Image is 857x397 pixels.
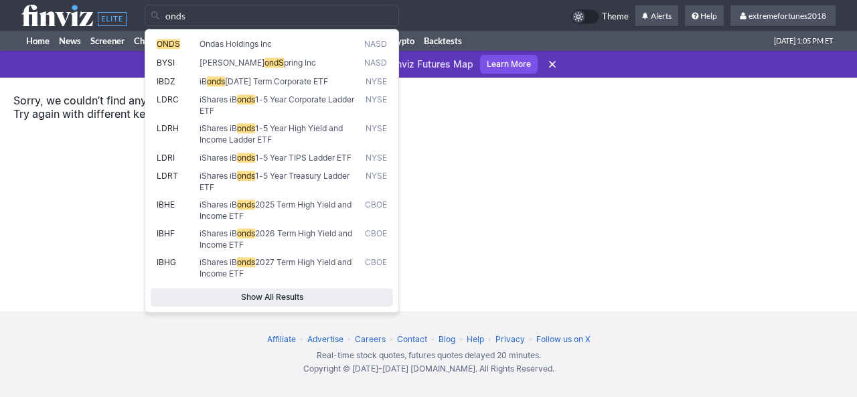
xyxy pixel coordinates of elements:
span: • [527,334,534,344]
span: ONDS [157,39,180,49]
a: Theme [571,9,629,24]
a: Backtests [419,31,467,51]
span: onds [237,200,255,210]
a: Help [467,334,484,344]
span: NASD [364,58,387,69]
span: onds [237,123,255,133]
span: IBDZ [157,76,175,86]
span: 1-5 Year Corporate Ladder ETF [200,94,354,116]
a: Alerts [635,5,678,27]
span: [PERSON_NAME] [200,58,264,68]
span: NASD [364,39,387,50]
span: iShares iB [200,153,237,163]
span: NYSE [366,171,387,193]
input: Search [145,5,399,26]
span: 2026 Term High Yield and Income ETF [200,228,352,250]
span: iShares iB [200,94,237,104]
span: NYSE [366,123,387,145]
a: Charts [129,31,165,51]
span: LDRC [157,94,179,104]
a: Crypto [383,31,419,51]
a: Help [685,5,724,27]
span: LDRI [157,153,175,163]
a: Advertise [307,334,343,344]
span: • [457,334,465,344]
span: CBOE [365,257,387,279]
span: NYSE [366,76,387,88]
span: onds [237,171,255,181]
a: Contact [397,334,427,344]
a: Learn More [480,55,538,74]
a: Show All Results [151,288,393,307]
span: NYSE [366,94,387,116]
span: iShares iB [200,257,237,267]
span: IBHG [157,257,176,267]
span: 1-5 Year Treasury Ladder ETF [200,171,349,192]
span: iShares iB [200,123,237,133]
span: LDRT [157,171,178,181]
div: Search [145,29,399,313]
span: BYSI [157,58,175,68]
a: Privacy [495,334,525,344]
span: onds [207,76,225,86]
span: pring Inc [284,58,316,68]
span: 2025 Term High Yield and Income ETF [200,200,352,221]
a: Home [21,31,54,51]
a: Follow us on X [536,334,591,344]
span: • [298,334,305,344]
a: News [54,31,86,51]
span: ondS [264,58,284,68]
span: onds [237,257,255,267]
span: onds [237,94,255,104]
span: Theme [602,9,629,24]
span: • [486,334,493,344]
span: • [429,334,437,344]
span: • [345,334,353,344]
span: [DATE] 1:05 PM ET [774,31,833,51]
span: 2027 Term High Yield and Income ETF [200,257,352,279]
p: Sorry, we couldn’t find anything related to “ ”. Try again with different keywords. [13,94,844,121]
a: Screener [86,31,129,51]
span: CBOE [365,228,387,250]
span: 1-5 Year TIPS Ladder ETF [255,153,352,163]
span: [DATE] Term Corporate ETF [225,76,328,86]
a: Blog [439,334,455,344]
span: IBHF [157,228,175,238]
span: LDRH [157,123,179,133]
span: • [388,334,395,344]
span: iShares iB [200,171,237,181]
span: Show All Results [157,291,387,304]
span: iShares iB [200,228,237,238]
span: onds [237,228,255,238]
a: Careers [355,334,386,344]
span: CBOE [365,200,387,222]
a: extremefortunes2018 [730,5,836,27]
span: iB [200,76,207,86]
span: 1-5 Year High Yield and Income Ladder ETF [200,123,343,145]
span: Ondas Holdings Inc [200,39,272,49]
span: extremefortunes2018 [749,11,826,21]
span: iShares iB [200,200,237,210]
span: NYSE [366,153,387,164]
a: Affiliate [267,334,296,344]
span: onds [237,153,255,163]
span: IBHE [157,200,175,210]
